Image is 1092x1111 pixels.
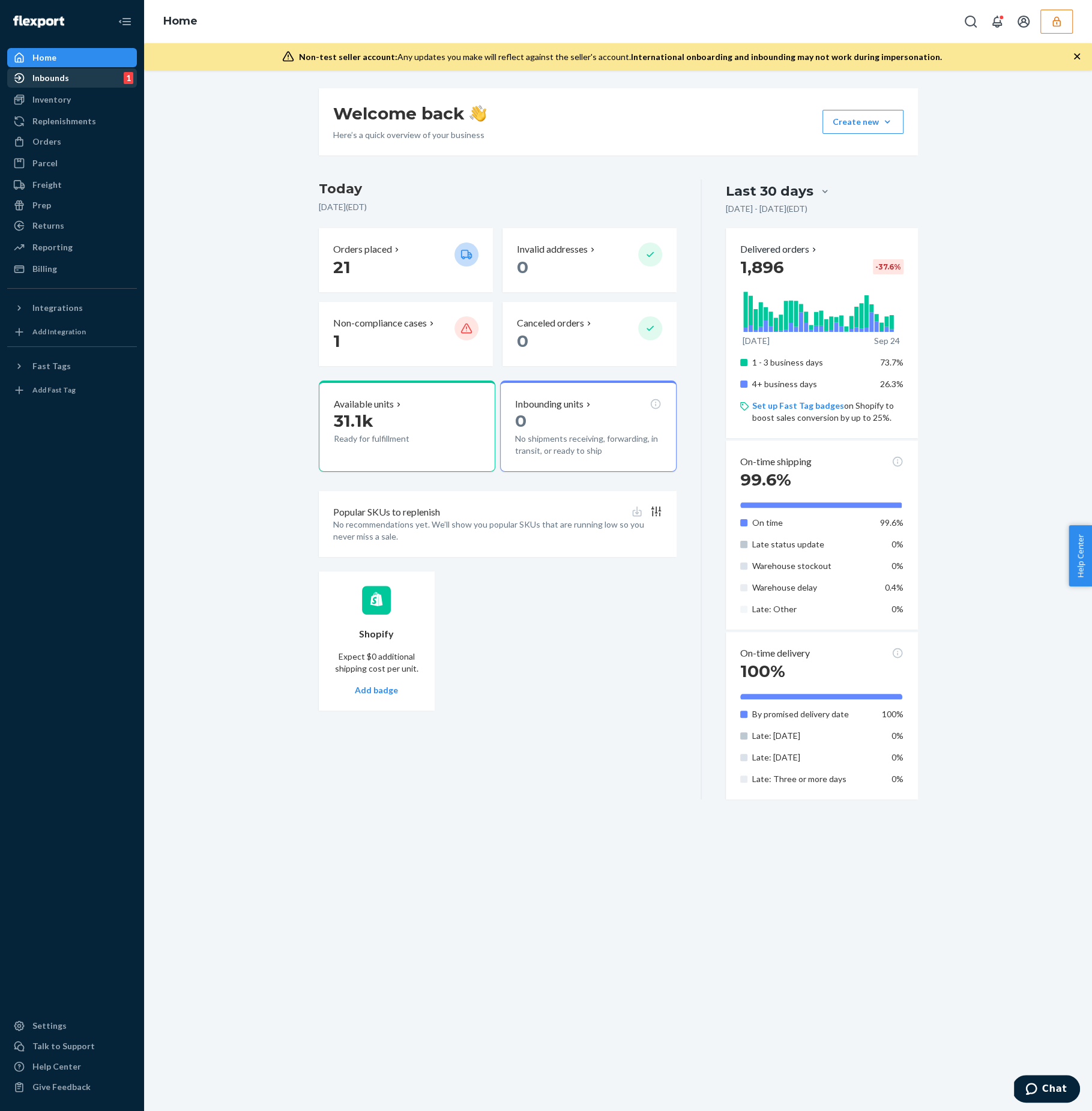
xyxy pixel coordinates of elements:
[32,1020,67,1032] div: Settings
[334,433,445,445] p: Ready for fulfillment
[752,730,870,742] p: Late: [DATE]
[319,228,493,292] button: Orders placed 21
[32,115,96,127] div: Replenishments
[874,335,900,347] p: Sep 24
[891,774,903,784] span: 0%
[740,242,819,256] button: Delivered orders
[32,1061,81,1073] div: Help Center
[743,335,770,347] p: [DATE]
[1069,525,1092,586] button: Help Center
[7,238,137,257] a: Reporting
[740,646,810,660] p: On-time delivery
[299,52,397,62] span: Non-test seller account:
[319,302,493,366] button: Non-compliance cases 1
[163,14,198,28] a: Home
[32,179,62,191] div: Freight
[7,48,137,67] a: Home
[7,132,137,151] a: Orders
[740,257,784,277] span: 1,896
[32,220,64,232] div: Returns
[502,302,677,366] button: Canceled orders 0
[500,381,677,472] button: Inbounding units0No shipments receiving, forwarding, in transit, or ready to ship
[752,751,870,763] p: Late: [DATE]
[355,684,398,696] button: Add badge
[319,201,677,213] p: [DATE] ( EDT )
[515,433,662,457] p: No shipments receiving, forwarding, in transit, or ready to ship
[959,10,983,34] button: Open Search Box
[752,582,870,594] p: Warehouse delay
[32,385,76,395] div: Add Fast Tag
[32,52,56,64] div: Home
[752,357,870,369] p: 1 - 3 business days
[7,1037,137,1056] button: Talk to Support
[752,603,870,615] p: Late: Other
[752,560,870,572] p: Warehouse stockout
[32,1040,95,1052] div: Talk to Support
[515,397,584,411] p: Inbounding units
[32,263,57,275] div: Billing
[7,196,137,215] a: Prep
[752,708,870,720] p: By promised delivery date
[726,182,813,200] div: Last 30 days
[299,51,942,63] div: Any updates you make will reflect against the seller's account.
[882,709,903,719] span: 100%
[517,242,588,256] p: Invalid addresses
[333,257,351,277] span: 21
[752,517,870,529] p: On time
[740,469,791,490] span: 99.6%
[32,360,71,372] div: Fast Tags
[7,68,137,88] a: Inbounds1
[517,316,584,330] p: Canceled orders
[333,316,427,330] p: Non-compliance cases
[515,411,526,431] span: 0
[333,331,340,351] span: 1
[7,90,137,109] a: Inventory
[880,517,903,528] span: 99.6%
[517,331,528,351] span: 0
[880,357,903,367] span: 73.7%
[1012,10,1036,34] button: Open account menu
[334,397,394,411] p: Available units
[891,604,903,614] span: 0%
[7,357,137,376] button: Fast Tags
[7,259,137,279] a: Billing
[740,661,785,681] span: 100%
[891,752,903,762] span: 0%
[885,582,903,592] span: 0.4%
[631,52,942,62] span: International onboarding and inbounding may not work during impersonation.
[32,136,61,148] div: Orders
[7,1077,137,1097] button: Give Feedback
[334,411,373,431] span: 31.1k
[113,10,137,34] button: Close Navigation
[752,378,870,390] p: 4+ business days
[985,10,1009,34] button: Open notifications
[880,379,903,389] span: 26.3%
[32,94,71,106] div: Inventory
[873,259,903,274] div: -37.6 %
[32,302,83,314] div: Integrations
[7,112,137,131] a: Replenishments
[7,175,137,194] a: Freight
[124,72,133,84] div: 1
[752,400,903,424] p: on Shopify to boost sales conversion by up to 25%.
[517,257,528,277] span: 0
[7,1057,137,1076] a: Help Center
[1014,1075,1080,1105] iframe: Opens a widget where you can chat to one of our agents
[891,730,903,741] span: 0%
[32,199,51,211] div: Prep
[333,242,392,256] p: Orders placed
[32,157,58,169] div: Parcel
[740,455,812,469] p: On-time shipping
[7,216,137,235] a: Returns
[333,103,486,124] h1: Welcome back
[319,179,677,199] h3: Today
[333,505,440,519] p: Popular SKUs to replenish
[359,627,394,641] p: Shopify
[752,773,870,785] p: Late: Three or more days
[726,203,807,215] p: [DATE] - [DATE] ( EDT )
[333,129,486,141] p: Here’s a quick overview of your business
